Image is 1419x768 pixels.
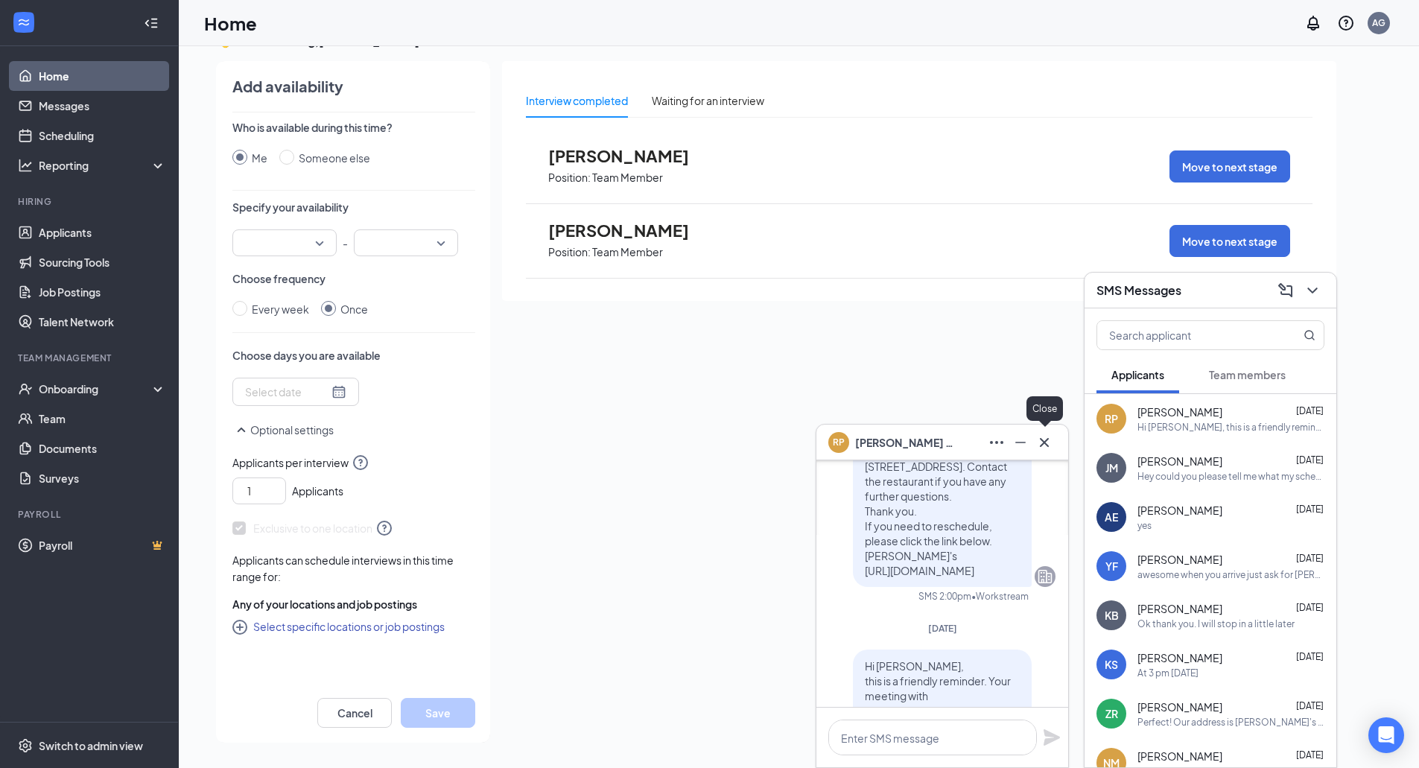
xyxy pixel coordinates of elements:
p: Team Member [592,171,663,185]
div: Hey could you please tell me what my schedule is for the upcoming week? Or at least where I can f... [1137,470,1324,483]
span: Applicants can schedule interviews in this time range for: [232,553,454,583]
button: SmallChevronUpOptional settings [232,421,334,439]
div: At 3 pm [DATE] [1137,667,1199,679]
h4: Add availability [232,76,343,97]
a: Documents [39,434,166,463]
svg: Cross [1035,434,1053,451]
p: Choose days you are available [232,348,475,363]
div: JM [1105,460,1118,475]
div: awesome when you arrive just ask for [PERSON_NAME] she will be interviewing you. [1137,568,1324,581]
button: Ellipses [985,431,1009,454]
svg: Company [1036,568,1054,585]
div: YF [1105,559,1118,574]
a: PayrollCrown [39,530,166,560]
span: Team members [1209,368,1286,381]
a: Surveys [39,463,166,493]
span: [PERSON_NAME] [548,146,712,165]
div: Team Management [18,352,163,364]
span: [PERSON_NAME] [1137,503,1222,518]
span: Exclusive to one location [232,519,393,537]
span: Applicants [1111,368,1164,381]
span: [PERSON_NAME] Puccino [855,434,959,451]
div: Applicants [232,472,475,504]
div: Every week [252,301,309,317]
svg: Notifications [1304,14,1322,32]
span: [PERSON_NAME] [1137,601,1222,616]
svg: Analysis [18,158,33,173]
div: Ok thank you. I will stop in a little later [1137,618,1295,630]
svg: QuestionInfo [375,519,393,537]
button: Move to next stage [1169,150,1290,183]
div: Interview completed [526,92,628,109]
span: [PERSON_NAME] [1137,404,1222,419]
span: [PERSON_NAME] [1137,454,1222,469]
span: [PERSON_NAME] [548,220,712,240]
a: Scheduling [39,121,166,150]
span: [DATE] [1296,651,1324,662]
svg: CirclePlus [232,620,250,638]
h1: Home [204,10,257,36]
div: AE [1105,510,1118,524]
svg: UserCheck [18,381,33,396]
svg: Ellipses [988,434,1006,451]
span: [PERSON_NAME] [1137,552,1222,567]
p: Specify your availability [232,200,475,215]
span: Any of your locations and job postings [232,597,417,612]
div: Perfect! Our address is [PERSON_NAME]'s [STREET_ADDRESS]. Your interview will be with [PERSON_NAM... [1137,716,1324,729]
span: [PERSON_NAME] [1137,650,1222,665]
div: Onboarding [39,381,153,396]
input: 1 [239,480,285,502]
span: [DATE] [928,623,957,634]
input: Search applicant [1097,321,1274,349]
a: Sourcing Tools [39,247,166,277]
a: Home [39,61,166,91]
span: [PERSON_NAME] [1137,699,1222,714]
span: Applicants per interview [232,454,475,472]
p: Position: [548,245,591,259]
div: Hiring [18,195,163,208]
div: ZR [1105,706,1118,721]
div: RP [1105,411,1118,426]
div: Open Intercom Messenger [1368,717,1404,753]
div: Reporting [39,158,167,173]
a: Applicants [39,218,166,247]
button: ComposeMessage [1274,279,1298,302]
svg: SmallChevronUp [232,421,250,439]
span: [DATE] [1296,700,1324,711]
div: yes [1137,519,1152,532]
button: Move to next stage [1169,225,1290,257]
div: Waiting for an interview [652,92,764,109]
svg: QuestionInfo [1337,14,1355,32]
button: Save [401,698,475,728]
button: Cross [1032,431,1056,454]
svg: Plane [1043,729,1061,746]
svg: ComposeMessage [1277,282,1295,299]
div: KB [1105,608,1119,623]
div: Payroll [18,508,163,521]
div: Hi [PERSON_NAME], this is a friendly reminder. Your meeting with [PERSON_NAME]'s for Team Member ... [1137,421,1324,434]
div: Close [1026,396,1063,421]
p: Who is available during this time? [232,120,475,135]
a: Talent Network [39,307,166,337]
svg: MagnifyingGlass [1304,329,1315,341]
svg: Collapse [144,16,159,31]
p: Team Member [592,245,663,259]
span: [DATE] [1296,504,1324,515]
span: [DATE] [1296,405,1324,416]
span: [DATE] [1296,749,1324,761]
div: SMS 2:00pm [918,590,971,603]
svg: Settings [18,738,33,753]
span: [DATE] [1296,602,1324,613]
div: Me [252,150,267,166]
div: AG [1372,16,1385,29]
svg: Minimize [1012,434,1029,451]
svg: WorkstreamLogo [16,15,31,30]
div: Someone else [299,150,370,166]
span: [PERSON_NAME] [1137,749,1222,764]
div: KS [1105,657,1118,672]
p: Position: [548,171,591,185]
p: Choose frequency [232,271,475,286]
h3: SMS Messages [1096,282,1181,299]
button: CirclePlusSelect specific locations or job postings [232,618,445,635]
